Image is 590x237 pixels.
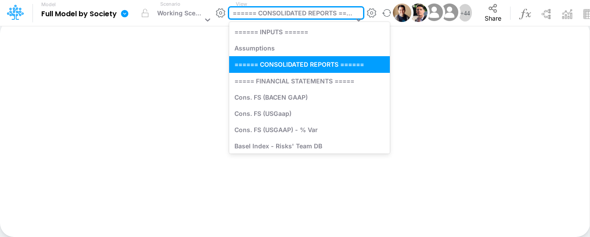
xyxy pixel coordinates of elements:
[229,56,390,72] div: ====== CONSOLIDATED REPORTS ======
[439,1,460,23] img: User Image Icon
[229,105,390,122] div: Cons. FS (USGaap)
[485,14,501,22] span: Share
[160,0,180,8] label: Scenario
[233,8,353,20] div: ====== CONSOLIDATED REPORTS ======
[157,8,202,20] div: Working Scenario
[393,4,411,22] img: User Image Icon
[41,2,56,7] label: Model
[476,1,510,25] button: Share
[229,122,390,138] div: Cons. FS (USGAAP) - % Var
[41,10,117,18] b: Full Model by Society
[229,138,390,154] div: Basel Index - Risks' Team DB
[409,4,428,22] img: User Image Icon
[423,1,445,23] img: User Image Icon
[229,24,390,40] div: ====== INPUTS ======
[460,10,470,16] span: + 44
[229,40,390,56] div: Assumptions
[229,89,390,105] div: Cons. FS (BACEN GAAP)
[229,73,390,89] div: ===== FINANCIAL STATEMENTS =====
[236,0,247,8] label: View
